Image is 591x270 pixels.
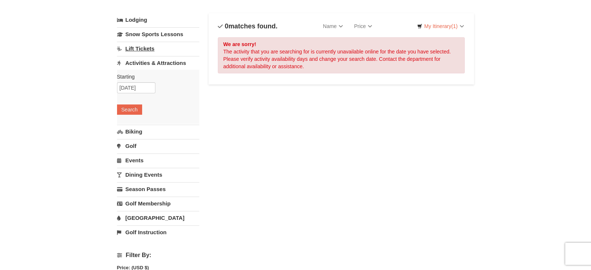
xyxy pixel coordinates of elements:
[117,104,142,115] button: Search
[117,252,199,259] h4: Filter By:
[451,23,457,29] span: (1)
[117,153,199,167] a: Events
[223,41,256,47] strong: We are sorry!
[117,139,199,153] a: Golf
[117,168,199,181] a: Dining Events
[117,225,199,239] a: Golf Instruction
[117,125,199,138] a: Biking
[117,42,199,55] a: Lift Tickets
[117,73,194,80] label: Starting
[225,22,229,30] span: 0
[412,21,468,32] a: My Itinerary(1)
[117,197,199,210] a: Golf Membership
[117,211,199,225] a: [GEOGRAPHIC_DATA]
[117,27,199,41] a: Snow Sports Lessons
[348,19,378,34] a: Price
[317,19,348,34] a: Name
[117,13,199,27] a: Lodging
[218,22,278,30] h4: matches found.
[117,56,199,70] a: Activities & Attractions
[117,182,199,196] a: Season Passes
[218,37,465,73] div: The activity that you are searching for is currently unavailable online for the date you have sel...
